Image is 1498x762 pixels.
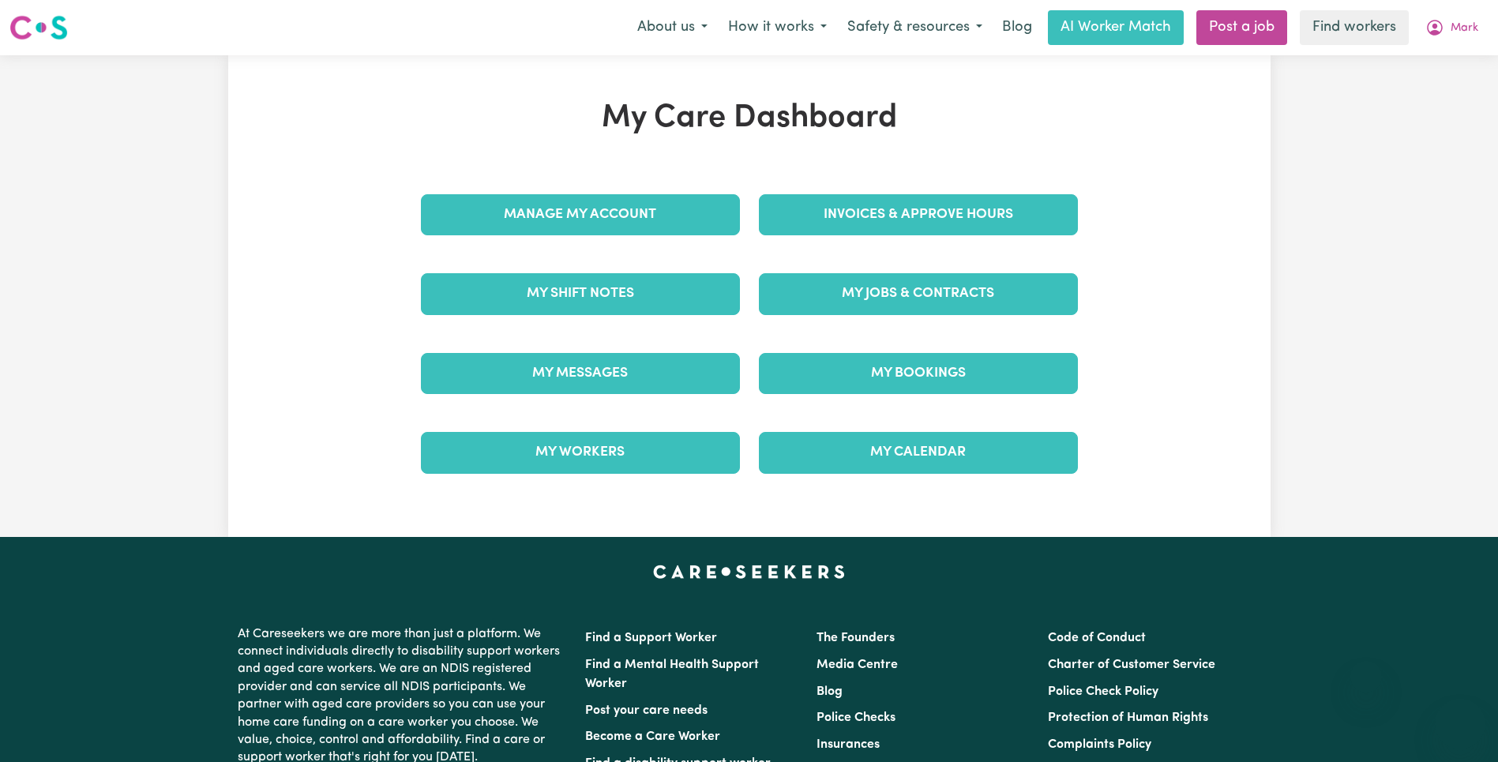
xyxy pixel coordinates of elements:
[1435,699,1485,749] iframe: Button to launch messaging window
[759,353,1078,394] a: My Bookings
[9,13,68,42] img: Careseekers logo
[1048,738,1151,751] a: Complaints Policy
[421,432,740,473] a: My Workers
[1196,10,1287,45] a: Post a job
[817,738,880,751] a: Insurances
[421,194,740,235] a: Manage My Account
[585,632,717,644] a: Find a Support Worker
[1048,659,1215,671] a: Charter of Customer Service
[1350,661,1382,693] iframe: Close message
[759,194,1078,235] a: Invoices & Approve Hours
[759,273,1078,314] a: My Jobs & Contracts
[718,11,837,44] button: How it works
[585,730,720,743] a: Become a Care Worker
[585,659,759,690] a: Find a Mental Health Support Worker
[411,99,1087,137] h1: My Care Dashboard
[993,10,1042,45] a: Blog
[1300,10,1409,45] a: Find workers
[9,9,68,46] a: Careseekers logo
[627,11,718,44] button: About us
[817,685,843,698] a: Blog
[817,659,898,671] a: Media Centre
[1415,11,1489,44] button: My Account
[759,432,1078,473] a: My Calendar
[585,704,708,717] a: Post your care needs
[817,632,895,644] a: The Founders
[653,565,845,578] a: Careseekers home page
[421,273,740,314] a: My Shift Notes
[1048,711,1208,724] a: Protection of Human Rights
[1048,685,1158,698] a: Police Check Policy
[1451,20,1478,37] span: Mark
[1048,632,1146,644] a: Code of Conduct
[817,711,895,724] a: Police Checks
[1048,10,1184,45] a: AI Worker Match
[421,353,740,394] a: My Messages
[837,11,993,44] button: Safety & resources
